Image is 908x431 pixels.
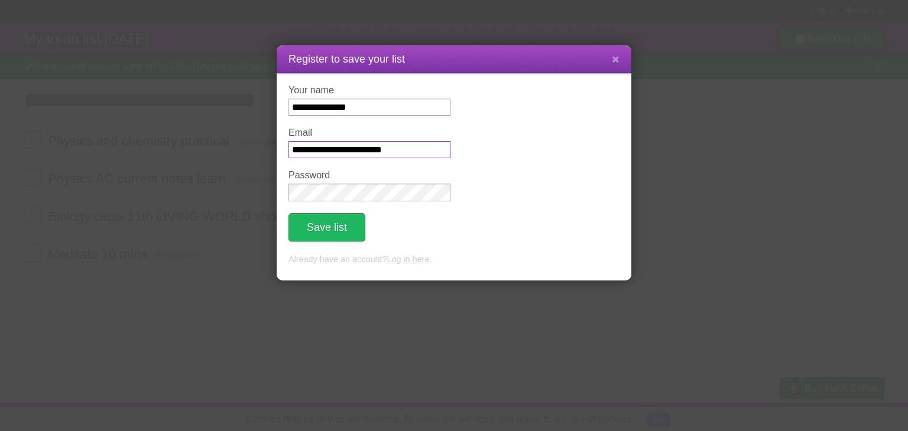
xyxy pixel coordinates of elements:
h1: Register to save your list [288,51,620,67]
label: Your name [288,85,450,96]
label: Email [288,128,450,138]
button: Save list [288,213,365,241]
label: Password [288,170,450,181]
a: Log in here [387,254,429,264]
p: Already have an account? . [288,253,620,266]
